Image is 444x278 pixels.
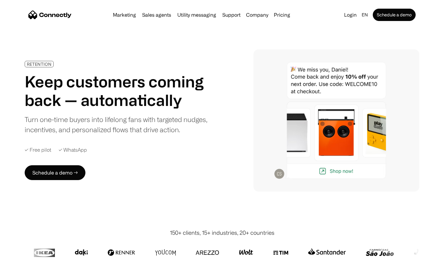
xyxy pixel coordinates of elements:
[246,11,268,19] div: Company
[362,11,368,19] div: en
[175,12,219,17] a: Utility messaging
[140,12,174,17] a: Sales agents
[359,11,372,19] div: en
[170,229,274,237] div: 150+ clients, 15+ industries, 20+ countries
[244,11,270,19] div: Company
[6,267,37,276] aside: Language selected: English
[25,165,85,180] a: Schedule a demo →
[25,114,212,135] div: Turn one-time buyers into lifelong fans with targeted nudges, incentives, and personalized flows ...
[12,267,37,276] ul: Language list
[271,12,293,17] a: Pricing
[220,12,243,17] a: Support
[28,10,72,19] a: home
[25,147,51,153] div: ✓ Free pilot
[342,11,359,19] a: Login
[27,62,51,66] div: RETENTION
[59,147,87,153] div: ✓ WhatsApp
[25,72,212,109] h1: Keep customers coming back — automatically
[110,12,138,17] a: Marketing
[373,9,416,21] a: Schedule a demo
